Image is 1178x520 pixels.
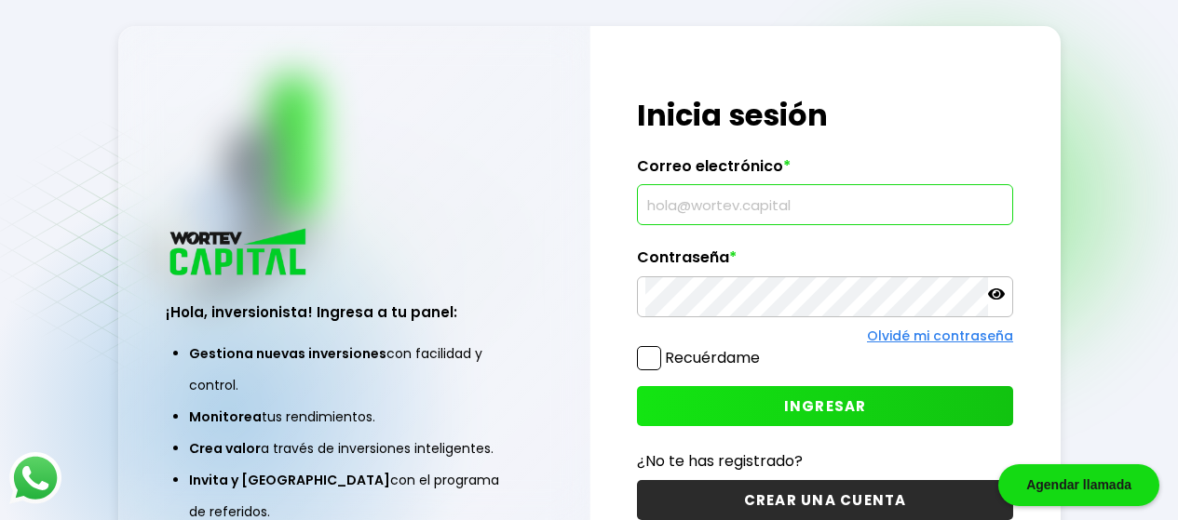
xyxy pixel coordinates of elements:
[166,301,542,323] h3: ¡Hola, inversionista! Ingresa a tu panel:
[665,347,760,368] label: Recuérdame
[166,226,313,281] img: logo_wortev_capital
[637,93,1013,138] h1: Inicia sesión
[189,338,519,401] li: con facilidad y control.
[784,396,867,416] span: INGRESAR
[189,344,386,363] span: Gestiona nuevas inversiones
[637,248,1013,276] label: Contraseña
[637,386,1013,426] button: INGRESAR
[189,439,261,458] span: Crea valor
[189,401,519,433] li: tus rendimientos.
[637,157,1013,185] label: Correo electrónico
[637,480,1013,520] button: CREAR UNA CUENTA
[637,449,1013,520] a: ¿No te has registrado?CREAR UNA CUENTA
[189,433,519,464] li: a través de inversiones inteligentes.
[645,185,1005,224] input: hola@wortev.capital
[637,449,1013,473] p: ¿No te has registrado?
[189,407,262,426] span: Monitorea
[189,471,390,489] span: Invita y [GEOGRAPHIC_DATA]
[9,452,61,504] img: logos_whatsapp-icon.242b2217.svg
[998,464,1159,506] div: Agendar llamada
[867,327,1013,345] a: Olvidé mi contraseña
